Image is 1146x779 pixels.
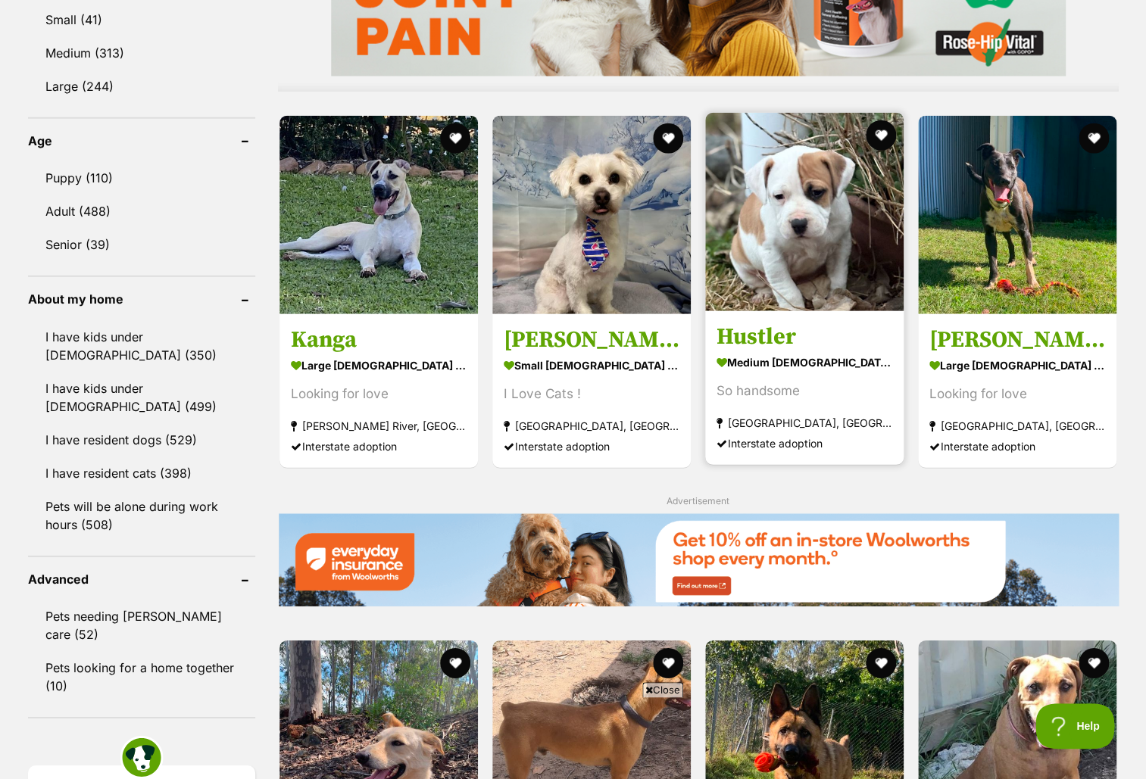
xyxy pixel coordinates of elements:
a: Pets looking for a home together (10) [28,652,255,702]
img: Joey - Maltese Dog [492,116,691,314]
h3: Kanga [291,326,467,354]
a: I have kids under [DEMOGRAPHIC_DATA] (350) [28,321,255,371]
div: Looking for love [929,384,1105,404]
a: Small (41) [28,4,255,36]
a: [PERSON_NAME] small [DEMOGRAPHIC_DATA] Dog I Love Cats ! [GEOGRAPHIC_DATA], [GEOGRAPHIC_DATA] Int... [492,314,691,468]
strong: large [DEMOGRAPHIC_DATA] Dog [291,354,467,376]
a: Everyday Insurance promotional banner [278,513,1119,609]
strong: [GEOGRAPHIC_DATA], [GEOGRAPHIC_DATA] [717,413,892,433]
a: Hustler medium [DEMOGRAPHIC_DATA] Dog So handsome [GEOGRAPHIC_DATA], [GEOGRAPHIC_DATA] Interstate... [705,311,904,465]
header: Advanced [28,572,255,586]
a: I have kids under [DEMOGRAPHIC_DATA] (499) [28,372,255,422]
span: Advertisement [667,495,729,506]
button: favourite [653,648,683,678]
strong: small [DEMOGRAPHIC_DATA] Dog [504,354,679,376]
div: Interstate adoption [717,433,892,453]
a: Large (244) [28,70,255,102]
button: favourite [866,648,896,678]
a: [PERSON_NAME] large [DEMOGRAPHIC_DATA] Dog Looking for love [GEOGRAPHIC_DATA], [GEOGRAPHIC_DATA] ... [918,314,1116,468]
div: Interstate adoption [504,436,679,456]
button: favourite [440,648,470,678]
header: About my home [28,292,255,306]
span: Close [642,682,683,697]
img: Everyday Insurance promotional banner [278,513,1119,606]
h3: [PERSON_NAME] [929,326,1105,354]
a: Senior (39) [28,229,255,260]
a: Medium (313) [28,37,255,69]
iframe: Advertisement [298,703,849,771]
a: Kanga large [DEMOGRAPHIC_DATA] Dog Looking for love [PERSON_NAME] River, [GEOGRAPHIC_DATA] Inters... [279,314,478,468]
strong: large [DEMOGRAPHIC_DATA] Dog [929,354,1105,376]
a: Adult (488) [28,195,255,227]
a: Pets needing [PERSON_NAME] care (52) [28,600,255,650]
button: favourite [866,120,896,151]
a: Pets will be alone during work hours (508) [28,491,255,541]
iframe: Help Scout Beacon - Open [1035,703,1116,749]
button: favourite [440,123,470,154]
div: Interstate adoption [291,436,467,456]
strong: [PERSON_NAME] River, [GEOGRAPHIC_DATA] [291,416,467,436]
div: I Love Cats ! [504,384,679,404]
strong: [GEOGRAPHIC_DATA], [GEOGRAPHIC_DATA] [504,416,679,436]
button: favourite [1079,123,1110,154]
a: Privacy Notification [212,2,227,14]
header: Age [28,134,255,148]
strong: [GEOGRAPHIC_DATA], [GEOGRAPHIC_DATA] [929,416,1105,436]
button: favourite [1079,648,1110,678]
img: consumer-privacy-logo.png [214,2,226,14]
button: favourite [653,123,683,154]
img: Kanga - Irish Wolfhound Dog [279,116,478,314]
a: I have resident cats (398) [28,457,255,489]
img: Erin - Australian Kelpie x Bull Arab Dog [918,116,1116,314]
strong: medium [DEMOGRAPHIC_DATA] Dog [717,351,892,373]
div: Looking for love [291,384,467,404]
h3: [PERSON_NAME] [504,326,679,354]
div: Interstate adoption [929,436,1105,456]
h3: Hustler [717,323,892,351]
img: Hustler - American Staffordshire Terrier Dog [705,113,904,311]
a: I have resident dogs (529) [28,424,255,456]
a: Puppy (110) [28,162,255,194]
div: So handsome [717,381,892,401]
